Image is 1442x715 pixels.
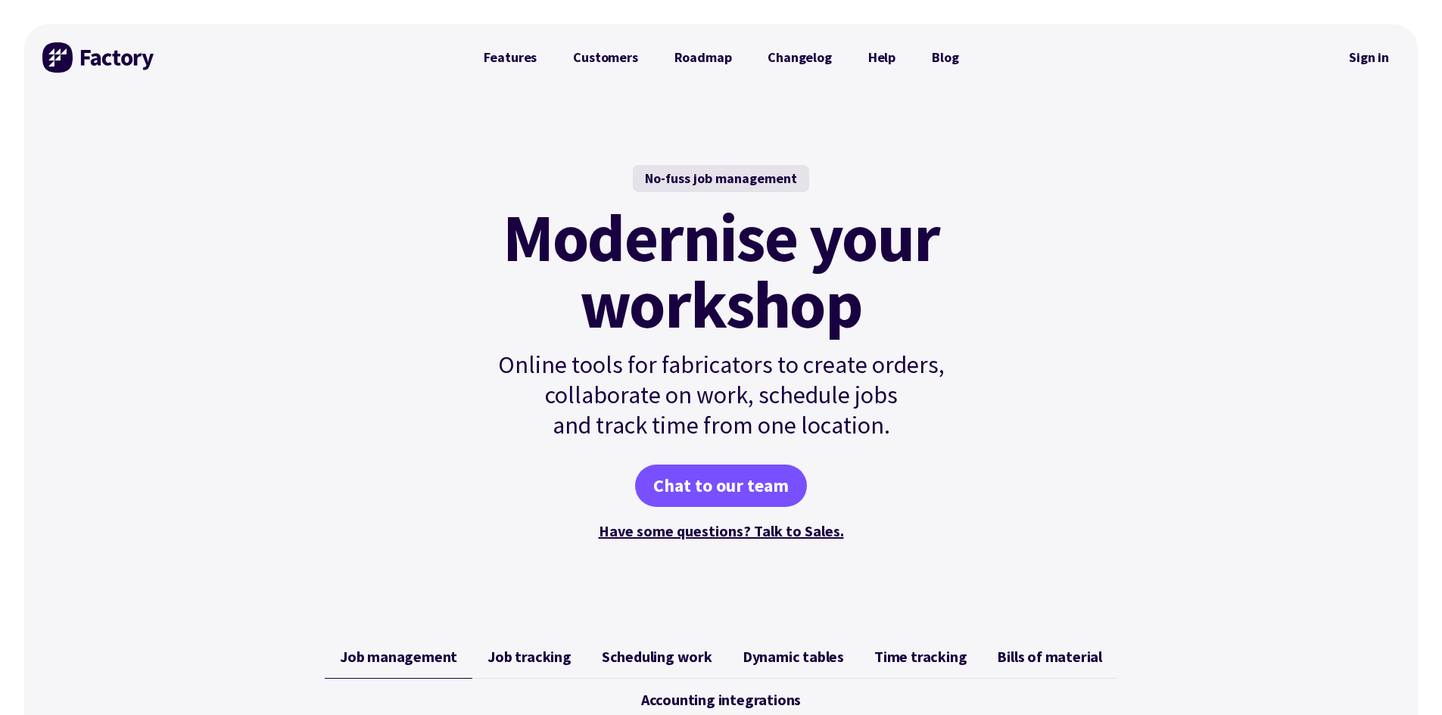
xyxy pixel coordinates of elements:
[1338,40,1400,75] a: Sign in
[503,204,939,337] mark: Modernise your workshop
[466,42,977,73] nav: Primary Navigation
[850,42,914,73] a: Help
[42,42,156,73] img: Factory
[487,648,572,666] span: Job tracking
[340,648,457,666] span: Job management
[874,648,967,666] span: Time tracking
[635,465,807,507] a: Chat to our team
[656,42,750,73] a: Roadmap
[602,648,712,666] span: Scheduling work
[997,648,1102,666] span: Bills of material
[633,165,809,192] div: No-fuss job management
[1338,40,1400,75] nav: Secondary Navigation
[466,350,977,440] p: Online tools for fabricators to create orders, collaborate on work, schedule jobs and track time ...
[466,42,556,73] a: Features
[743,648,844,666] span: Dynamic tables
[641,691,801,709] span: Accounting integrations
[749,42,849,73] a: Changelog
[914,42,976,73] a: Blog
[555,42,656,73] a: Customers
[599,521,844,540] a: Have some questions? Talk to Sales.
